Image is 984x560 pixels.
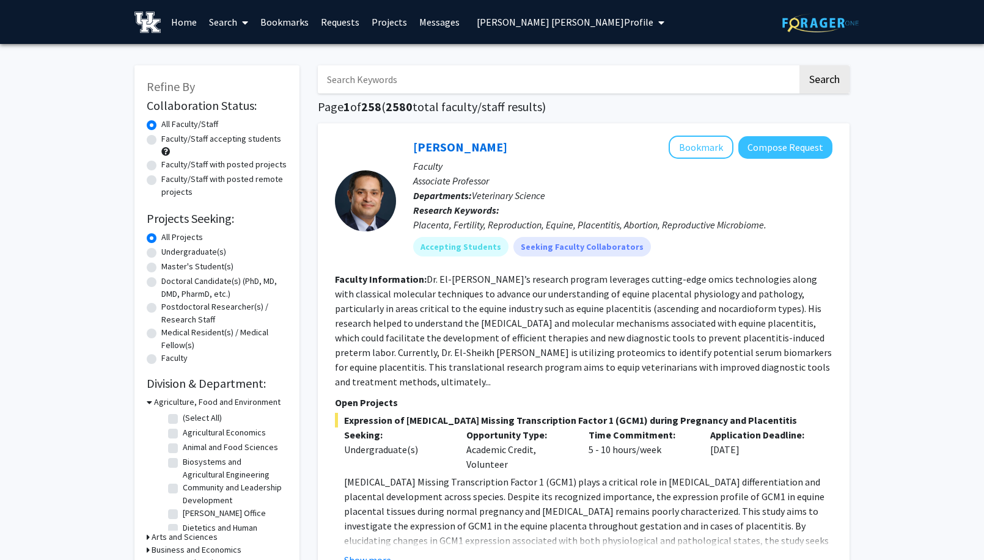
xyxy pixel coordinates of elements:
[413,189,472,202] b: Departments:
[513,237,651,256] mat-chip: Seeking Faculty Collaborators
[161,133,281,145] label: Faculty/Staff accepting students
[799,65,850,93] button: Search
[386,99,413,114] span: 2580
[161,260,233,273] label: Master's Student(s)
[472,189,545,202] span: Veterinary Science
[413,139,507,155] a: [PERSON_NAME]
[161,158,287,171] label: Faculty/Staff with posted projects
[335,273,427,285] b: Faculty Information:
[183,426,266,439] label: Agricultural Economics
[344,442,448,457] div: Undergraduate(s)
[183,456,284,481] label: Biosystems and Agricultural Engineering
[343,99,350,114] span: 1
[738,136,832,159] button: Compose Request to Hossam El-Sheikh Ali
[183,441,278,454] label: Animal and Food Sciences
[315,1,365,43] a: Requests
[161,326,287,352] label: Medical Resident(s) / Medical Fellow(s)
[782,13,859,32] img: ForagerOne Logo
[335,413,832,427] span: Expression of [MEDICAL_DATA] Missing Transcription Factor 1 (GCM1) during Pregnancy and Placentitis
[203,1,254,43] a: Search
[147,211,287,226] h2: Projects Seeking:
[161,231,203,244] label: All Projects
[413,159,832,173] p: Faculty
[154,396,281,409] h3: Agriculture, Food and Environment
[147,98,287,113] h2: Collaboration Status:
[161,245,226,258] label: Undergraduate(s)
[161,352,188,365] label: Faculty
[413,237,509,256] mat-chip: Accepting Students
[165,1,203,43] a: Home
[710,427,814,442] p: Application Deadline:
[589,427,692,442] p: Time Commitment:
[152,531,218,544] h3: Arts and Sciences
[335,273,832,388] fg-read-more: Dr. El-[PERSON_NAME]’s research program leverages cutting-edge omics technologies along with clas...
[365,1,413,43] a: Projects
[147,79,195,94] span: Refine By
[344,427,448,442] p: Seeking:
[183,481,284,507] label: Community and Leadership Development
[254,1,315,43] a: Bookmarks
[183,412,222,424] label: (Select All)
[413,173,832,188] p: Associate Professor
[361,99,381,114] span: 258
[183,522,284,547] label: Dietetics and Human Nutrition
[318,65,798,93] input: Search Keywords
[413,204,499,216] b: Research Keywords:
[161,118,218,131] label: All Faculty/Staff
[9,505,52,551] iframe: Chat
[161,173,287,198] label: Faculty/Staff with posted remote projects
[457,427,579,471] div: Academic Credit, Volunteer
[161,300,287,326] label: Postdoctoral Researcher(s) / Research Staff
[413,217,832,232] div: Placenta, Fertility, Reproduction, Equine, Placentitis, Abortion, Reproductive Microbiome.
[335,395,832,410] p: Open Projects
[466,427,570,442] p: Opportunity Type:
[413,1,466,43] a: Messages
[477,16,653,28] span: [PERSON_NAME] [PERSON_NAME] Profile
[183,507,266,520] label: [PERSON_NAME] Office
[669,136,733,159] button: Add Hossam El-Sheikh Ali to Bookmarks
[161,275,287,300] label: Doctoral Candidate(s) (PhD, MD, DMD, PharmD, etc.)
[147,376,287,391] h2: Division & Department:
[318,100,850,114] h1: Page of ( total faculty/staff results)
[134,12,161,33] img: University of Kentucky Logo
[701,427,823,471] div: [DATE]
[152,544,241,556] h3: Business and Economics
[579,427,702,471] div: 5 - 10 hours/week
